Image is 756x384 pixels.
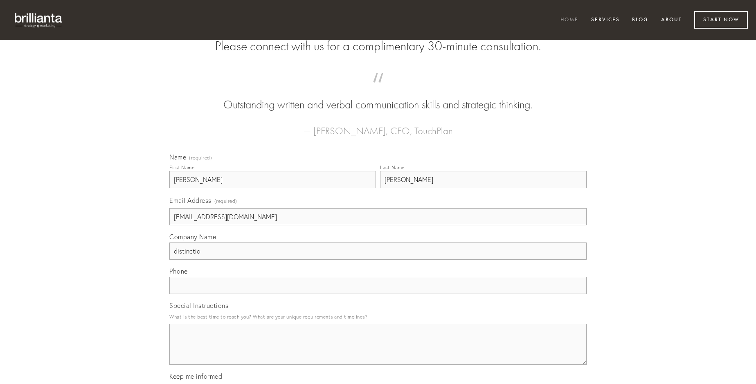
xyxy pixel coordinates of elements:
[169,267,188,275] span: Phone
[169,311,587,322] p: What is the best time to reach you? What are your unique requirements and timelines?
[586,13,625,27] a: Services
[169,233,216,241] span: Company Name
[555,13,584,27] a: Home
[182,81,574,113] blockquote: Outstanding written and verbal communication skills and strategic thinking.
[627,13,654,27] a: Blog
[169,196,211,204] span: Email Address
[694,11,748,29] a: Start Now
[656,13,687,27] a: About
[189,155,212,160] span: (required)
[380,164,405,171] div: Last Name
[169,153,186,161] span: Name
[169,372,222,380] span: Keep me informed
[169,38,587,54] h2: Please connect with us for a complimentary 30-minute consultation.
[169,301,228,310] span: Special Instructions
[169,164,194,171] div: First Name
[182,81,574,97] span: “
[182,113,574,139] figcaption: — [PERSON_NAME], CEO, TouchPlan
[214,195,237,207] span: (required)
[8,8,70,32] img: brillianta - research, strategy, marketing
